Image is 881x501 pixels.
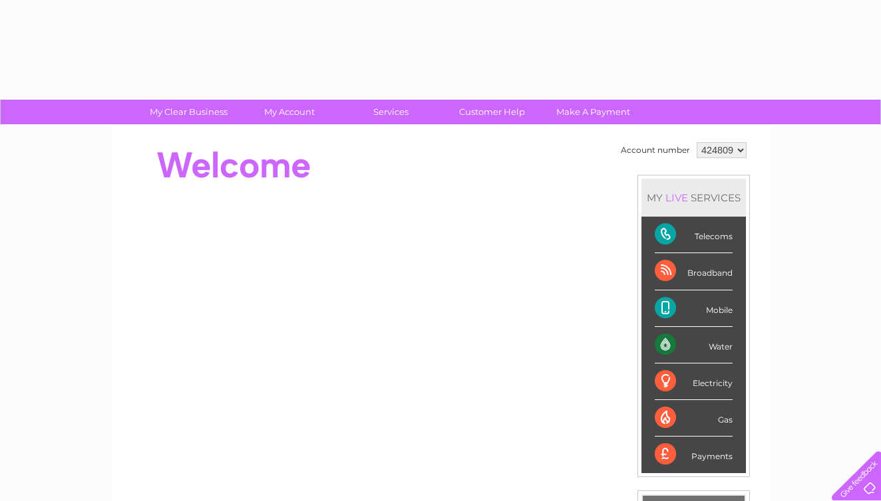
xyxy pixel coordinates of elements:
div: Gas [655,400,733,437]
div: Water [655,327,733,363]
div: Telecoms [655,217,733,253]
a: Make A Payment [538,100,648,124]
a: My Account [235,100,345,124]
div: LIVE [663,191,691,204]
a: Services [336,100,446,124]
a: My Clear Business [134,100,244,124]
a: Customer Help [437,100,547,124]
div: Payments [655,437,733,472]
td: Account number [617,139,693,161]
div: Mobile [655,290,733,327]
div: Broadband [655,253,733,290]
div: MY SERVICES [641,179,746,217]
div: Electricity [655,363,733,400]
